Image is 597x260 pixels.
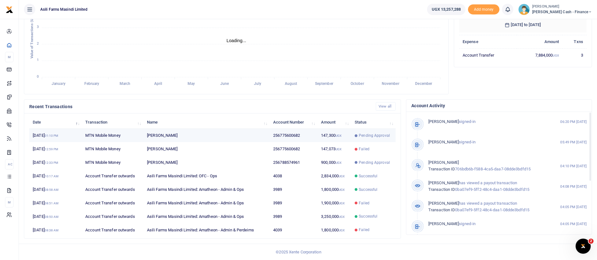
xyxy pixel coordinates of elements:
a: UGX 13,257,288 [427,4,465,15]
p: signed-in [428,119,547,125]
td: 900,000 [318,156,351,169]
text: Loading... [227,38,246,43]
text: Value of Transactions (UGX ) [30,12,34,59]
li: Wallet ballance [425,4,468,15]
small: UGX [339,229,345,232]
span: UGX 13,257,288 [432,6,461,13]
small: UGX [339,202,345,205]
td: Account Transfer outwards [82,169,144,183]
td: Account Transfer outwards [82,210,144,223]
td: Asili Farms Masindi Limited: Amatheon - Admin & Perdeims [144,223,270,236]
th: Transaction: activate to sort column ascending [82,115,144,129]
small: 12:33 PM [45,161,59,164]
td: 2,834,000 [318,169,351,183]
span: [PERSON_NAME] Cash - Finance [532,9,592,15]
h4: Recent Transactions [29,103,371,110]
th: Expense [459,35,517,48]
li: M [5,52,14,62]
td: 147,300 [318,129,351,142]
small: UGX [335,147,341,151]
img: profile-user [518,4,530,15]
td: [DATE] [29,129,82,142]
a: logo-small logo-large logo-large [6,7,13,12]
small: 06:20 PM [DATE] [560,119,587,124]
td: 4038 [270,169,318,183]
th: Status: activate to sort column ascending [351,115,396,129]
tspan: December [415,82,432,86]
td: [PERSON_NAME] [144,142,270,156]
tspan: November [382,82,400,86]
tspan: 2 [37,41,39,46]
td: [DATE] [29,223,82,236]
th: Txns [562,35,587,48]
td: MTN Mobile Money [82,142,144,156]
tspan: March [120,82,131,86]
span: Successful [359,213,377,219]
small: 12:59 PM [45,147,59,151]
td: MTN Mobile Money [82,156,144,169]
span: Transaction ID [428,207,455,212]
h6: [DATE] to [DATE] [459,17,587,32]
a: profile-user [PERSON_NAME] [PERSON_NAME] Cash - Finance [518,4,592,15]
td: Account Transfer outwards [82,196,144,210]
small: 08:51 AM [45,202,59,205]
td: [PERSON_NAME] [144,156,270,169]
a: Add money [468,7,499,11]
td: Asili Farms Masindi Limited: OFC - Ops [144,169,270,183]
small: UGX [339,188,345,191]
td: [DATE] [29,210,82,223]
img: logo-small [6,6,13,14]
td: Account Transfer outwards [82,183,144,196]
span: Failed [359,146,369,152]
span: [PERSON_NAME] [428,201,459,206]
li: Toup your wallet [468,4,499,15]
small: 08:38 AM [45,229,59,232]
th: Amount: activate to sort column ascending [318,115,351,129]
span: Successful [359,187,377,192]
td: [DATE] [29,183,82,196]
td: 3989 [270,210,318,223]
span: [PERSON_NAME] [428,140,459,144]
tspan: April [154,82,162,86]
span: Transaction ID [428,167,455,171]
small: 08:50 AM [45,215,59,219]
td: 3 [562,48,587,62]
td: Asili Farms Masindi Limited: Amatheon - Admin & Ops [144,183,270,196]
span: Failed [359,200,369,206]
td: Asili Farms Masindi Limited: Amatheon - Admin & Ops [144,210,270,223]
th: Name: activate to sort column ascending [144,115,270,129]
iframe: Intercom live chat [576,239,591,254]
small: 05:49 PM [DATE] [560,140,587,145]
span: Pending Approval [359,160,390,165]
td: 3,250,000 [318,210,351,223]
tspan: 1 [37,58,39,62]
th: Account Number: activate to sort column ascending [270,115,318,129]
small: 10:17 AM [45,174,59,178]
td: Asili Farms Masindi Limited: Amatheon - Admin & Ops [144,196,270,210]
li: M [5,197,14,207]
tspan: 3 [37,25,39,29]
span: Add money [468,4,499,15]
h4: Account Activity [411,102,587,109]
span: Asili Farms Masindi Limited [38,7,90,12]
li: Ac [5,159,14,169]
tspan: 0 [37,75,39,79]
tspan: July [254,82,261,86]
p: signed-in [428,139,547,146]
span: [PERSON_NAME] [428,221,459,226]
small: 04:05 PM [DATE] [560,221,587,227]
small: UGX [335,134,341,137]
td: [DATE] [29,142,82,156]
td: 4039 [270,223,318,236]
tspan: August [285,82,297,86]
td: 1,800,000 [318,183,351,196]
span: Pending Approval [359,133,390,138]
small: UGX [339,174,345,178]
td: [DATE] [29,196,82,210]
p: has viewed a payout transaction 0ba07ef9-5ff2-48c4-daa1-08dde3bdfd15 [428,180,547,193]
td: [PERSON_NAME] [144,129,270,142]
th: Amount [517,35,562,48]
span: Failed [359,227,369,233]
span: [PERSON_NAME] [428,160,459,165]
td: 3989 [270,196,318,210]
